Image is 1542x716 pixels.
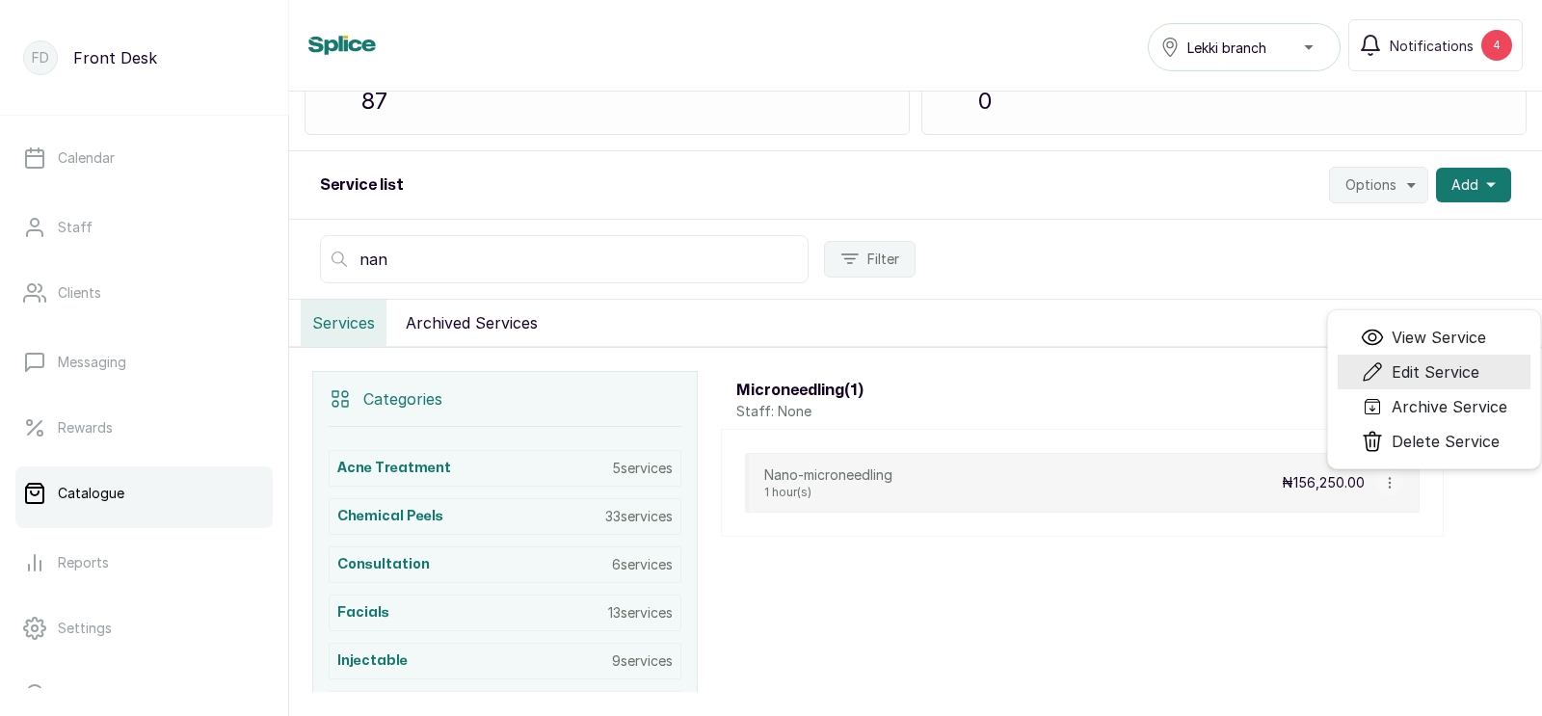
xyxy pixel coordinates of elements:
p: 1 hour(s) [764,485,892,500]
p: Calendar [58,148,115,168]
h3: acne treatment [337,459,451,478]
p: 9 services [612,651,673,671]
h3: injectable [337,651,408,671]
p: Reports [58,553,109,572]
h3: Chemical Peels [337,507,443,526]
span: View Service [1392,326,1486,349]
button: Notifications4 [1348,19,1523,71]
p: Categories [363,387,442,411]
button: Add [1436,168,1511,202]
div: 4 [1481,30,1512,61]
p: Rewards [58,418,113,438]
p: 87 [361,84,893,119]
p: Messaging [58,353,126,372]
span: Delete Service [1392,430,1500,453]
span: Archive Service [1392,395,1507,418]
a: Calendar [15,131,273,185]
a: Catalogue [15,466,273,520]
a: Staff [15,200,273,254]
a: Settings [15,601,273,655]
p: Catalogue [58,484,124,503]
p: ₦156,250.00 [1282,473,1365,492]
p: 5 services [612,459,673,478]
h3: facials [337,603,389,623]
span: Options [1345,175,1396,195]
p: Staff: None [736,402,864,421]
p: 6 services [612,555,673,574]
a: Clients [15,266,273,320]
button: Filter [824,241,916,278]
p: Staff [58,218,93,237]
ul: Menu [1327,309,1541,469]
a: Messaging [15,335,273,389]
input: Search by name, category, description, price [320,235,809,283]
h2: Service list [320,173,404,197]
button: Options [1329,167,1428,203]
p: Clients [58,283,101,303]
p: FD [32,48,49,67]
h3: consultation [337,555,430,574]
button: Lekki branch [1148,23,1341,71]
span: Lekki branch [1187,38,1266,58]
button: Archived Services [394,300,549,346]
p: Support [58,684,111,703]
button: Services [301,300,386,346]
a: Reports [15,536,273,590]
p: 33 services [605,507,673,526]
p: Nano-microneedling [764,465,892,485]
span: Filter [867,250,899,269]
span: Add [1451,175,1478,195]
div: Nano-microneedling1 hour(s) [764,465,892,500]
a: Rewards [15,401,273,455]
span: Notifications [1390,36,1474,56]
span: Edit Service [1392,360,1479,384]
p: 13 services [608,603,673,623]
h3: microneedling ( 1 ) [736,379,864,402]
p: 0 [978,84,1510,119]
p: Settings [58,619,112,638]
p: Front Desk [73,46,157,69]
